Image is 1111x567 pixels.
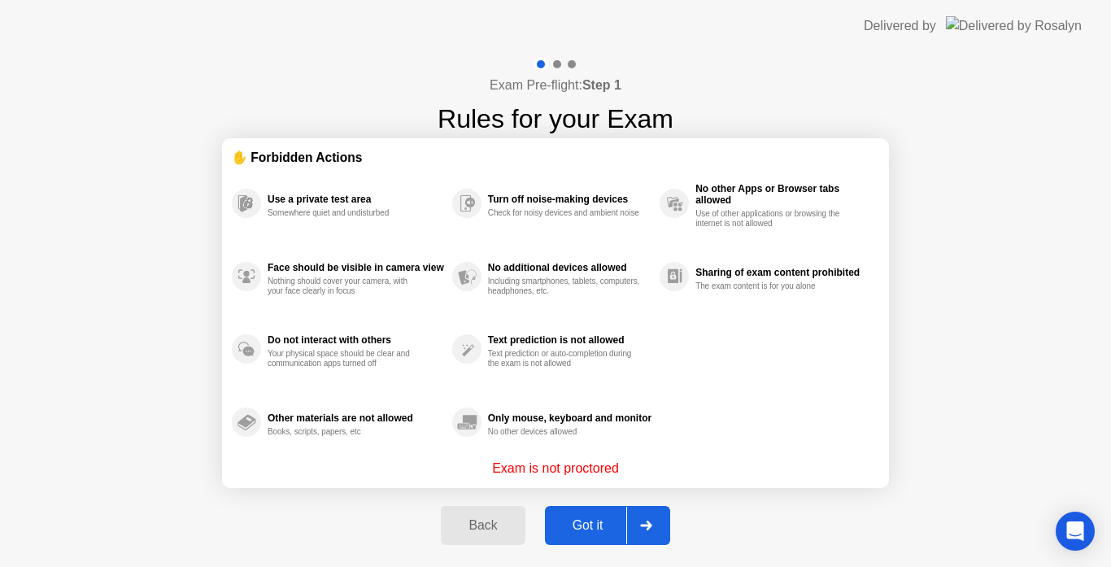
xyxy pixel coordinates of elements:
[268,334,444,346] div: Do not interact with others
[268,277,421,296] div: Nothing should cover your camera, with your face clearly in focus
[488,262,651,273] div: No additional devices allowed
[232,148,879,167] div: ✋ Forbidden Actions
[268,349,421,369] div: Your physical space should be clear and communication apps turned off
[446,518,520,533] div: Back
[490,76,621,95] h4: Exam Pre-flight:
[488,277,642,296] div: Including smartphones, tablets, computers, headphones, etc.
[946,16,1082,35] img: Delivered by Rosalyn
[864,16,936,36] div: Delivered by
[441,506,525,545] button: Back
[488,412,651,424] div: Only mouse, keyboard and monitor
[1056,512,1095,551] div: Open Intercom Messenger
[550,518,626,533] div: Got it
[695,183,871,206] div: No other Apps or Browser tabs allowed
[268,412,444,424] div: Other materials are not allowed
[268,427,421,437] div: Books, scripts, papers, etc
[492,459,619,478] p: Exam is not proctored
[488,349,642,369] div: Text prediction or auto-completion during the exam is not allowed
[438,99,673,138] h1: Rules for your Exam
[695,267,871,278] div: Sharing of exam content prohibited
[488,427,642,437] div: No other devices allowed
[545,506,670,545] button: Got it
[488,208,642,218] div: Check for noisy devices and ambient noise
[268,194,444,205] div: Use a private test area
[488,194,651,205] div: Turn off noise-making devices
[488,334,651,346] div: Text prediction is not allowed
[695,281,849,291] div: The exam content is for you alone
[268,262,444,273] div: Face should be visible in camera view
[582,78,621,92] b: Step 1
[695,209,849,229] div: Use of other applications or browsing the internet is not allowed
[268,208,421,218] div: Somewhere quiet and undisturbed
